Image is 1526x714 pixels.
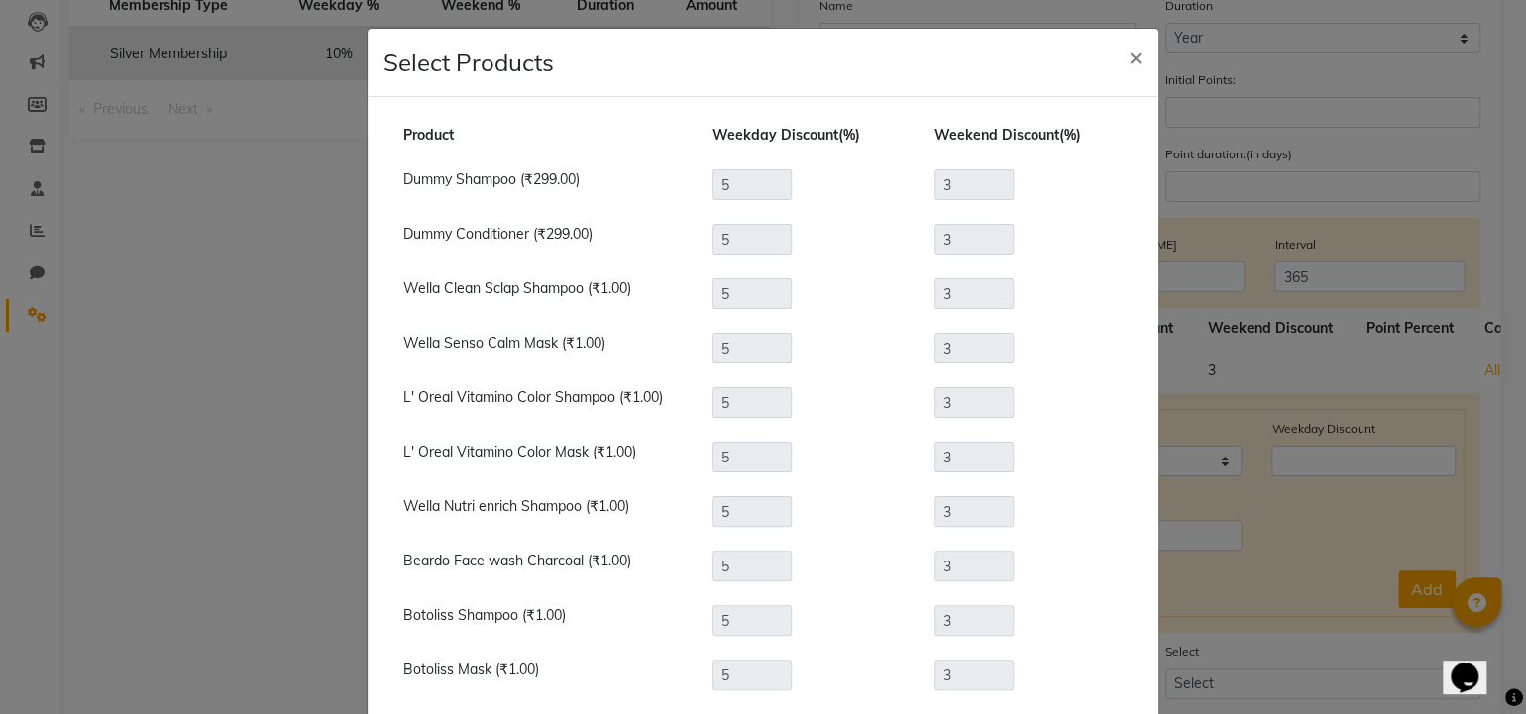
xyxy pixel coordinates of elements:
span: (%) [1059,126,1081,144]
th: Weekend Discount [923,113,1143,157]
span: Wella Clean Sclap Shampoo (₹1.00) [403,278,631,299]
span: L' Oreal Vitamino Color Shampoo (₹1.00) [403,387,663,408]
iframe: chat widget [1443,635,1506,694]
span: Product [403,125,454,146]
th: Weekday Discount [701,113,923,157]
span: Dummy Shampoo (₹299.00) [403,169,580,190]
span: Dummy Conditioner (₹299.00) [403,224,593,245]
span: L' Oreal Vitamino Color Mask (₹1.00) [403,442,636,462]
span: (%) [838,126,860,144]
span: Beardo Face wash Charcoal (₹1.00) [403,551,631,571]
button: Close [1113,29,1158,84]
span: Wella Senso Calm Mask (₹1.00) [403,333,605,354]
span: Wella Nutri enrich Shampoo (₹1.00) [403,496,629,517]
span: Botoliss Mask (₹1.00) [403,660,539,680]
span: × [1129,42,1143,71]
span: Botoliss Shampoo (₹1.00) [403,605,566,626]
h4: Select Products [383,45,554,80]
